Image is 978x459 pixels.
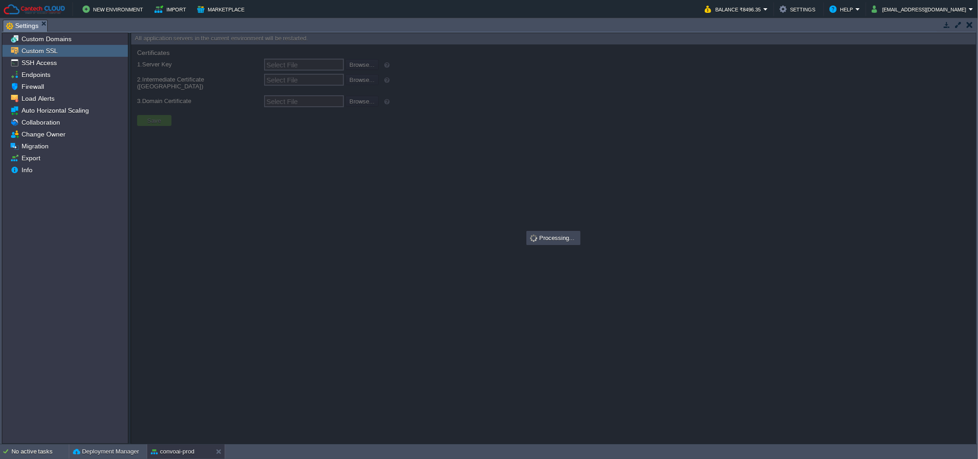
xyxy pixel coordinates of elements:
[829,4,856,15] button: Help
[705,4,763,15] button: Balance ₹8496.35
[73,447,139,456] button: Deployment Manager
[20,166,34,174] a: Info
[20,71,52,79] a: Endpoints
[197,4,247,15] button: Marketplace
[3,4,66,15] img: Cantech Cloud
[20,118,61,126] a: Collaboration
[20,59,58,67] a: SSH Access
[20,47,59,55] a: Custom SSL
[151,447,194,456] button: convoai-prod
[6,20,39,32] span: Settings
[20,82,45,91] a: Firewall
[83,4,146,15] button: New Environment
[527,232,580,244] div: Processing...
[20,106,90,115] a: Auto Horizontal Scaling
[20,130,67,138] a: Change Owner
[20,35,73,43] a: Custom Domains
[155,4,189,15] button: Import
[872,4,969,15] button: [EMAIL_ADDRESS][DOMAIN_NAME]
[20,154,42,162] a: Export
[20,94,56,103] a: Load Alerts
[11,444,69,459] div: No active tasks
[20,142,50,150] a: Migration
[779,4,818,15] button: Settings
